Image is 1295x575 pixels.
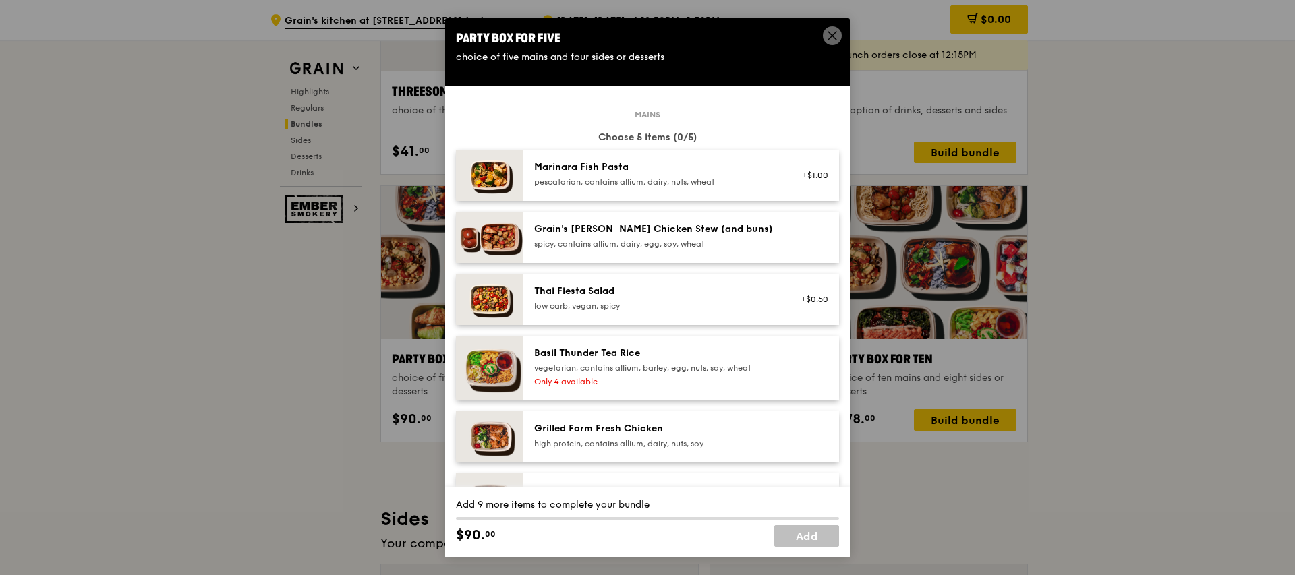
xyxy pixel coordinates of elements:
div: choice of five mains and four sides or desserts [456,51,839,64]
div: vegetarian, contains allium, barley, egg, nuts, soy, wheat [534,363,776,373]
div: Honey Duo Mustard Chicken [534,484,776,497]
div: Marinara Fish Pasta [534,160,776,174]
div: spicy, contains allium, dairy, egg, soy, wheat [534,239,776,249]
img: daily_normal_HORZ-Basil-Thunder-Tea-Rice.jpg [456,336,523,400]
div: high protein, contains allium, dairy, nuts, soy [534,438,776,449]
div: Basil Thunder Tea Rice [534,346,776,360]
img: daily_normal_Thai_Fiesta_Salad__Horizontal_.jpg [456,274,523,325]
span: $90. [456,525,485,545]
div: Only 4 available [534,376,776,387]
span: Mains [629,109,666,120]
div: Choose 5 items (0/5) [456,131,839,144]
div: Party Box for Five [456,29,839,48]
div: +$0.50 [793,294,828,305]
div: +$1.00 [793,170,828,181]
div: pescatarian, contains allium, dairy, nuts, wheat [534,177,776,187]
a: Add [774,525,839,547]
div: Grain's [PERSON_NAME] Chicken Stew (and buns) [534,222,776,236]
div: low carb, vegan, spicy [534,301,776,311]
img: daily_normal_Honey_Duo_Mustard_Chicken__Horizontal_.jpg [456,473,523,524]
img: daily_normal_HORZ-Grilled-Farm-Fresh-Chicken.jpg [456,411,523,462]
img: daily_normal_Marinara_Fish_Pasta__Horizontal_.jpg [456,150,523,201]
span: 00 [485,528,496,539]
div: Grilled Farm Fresh Chicken [534,422,776,435]
div: Add 9 more items to complete your bundle [456,498,839,512]
img: daily_normal_Grains-Curry-Chicken-Stew-HORZ.jpg [456,212,523,263]
div: Thai Fiesta Salad [534,284,776,298]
